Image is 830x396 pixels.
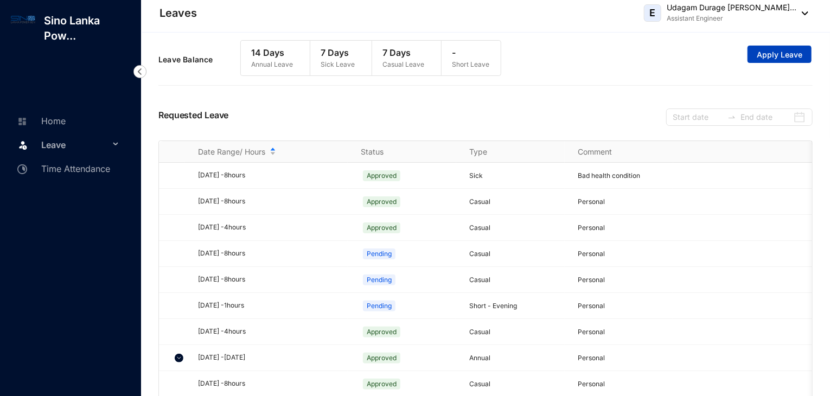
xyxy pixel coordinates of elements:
p: 7 Days [321,46,355,59]
span: Bad health condition [578,171,640,180]
li: Time Attendance [9,156,128,180]
p: Casual [469,248,565,259]
span: Personal [578,197,605,206]
p: Sino Lanka Pow... [35,13,141,43]
span: E [650,8,656,18]
img: log [11,13,35,25]
p: Short - Evening [469,301,565,311]
p: Casual [469,196,565,207]
img: leave.99b8a76c7fa76a53782d.svg [17,139,28,150]
p: Casual [469,379,565,389]
span: Pending [363,274,395,285]
p: Sick [469,170,565,181]
img: chevron-down.5dccb45ca3e6429452e9960b4a33955c.svg [175,354,183,362]
span: Pending [363,248,395,259]
span: Personal [578,223,605,232]
p: Annual Leave [252,59,293,70]
img: home-unselected.a29eae3204392db15eaf.svg [17,117,27,126]
span: Approved [363,327,400,337]
p: Requested Leave [158,108,229,126]
div: [DATE] - 8 hours [198,196,348,207]
p: Leaves [159,5,197,21]
p: Casual [469,327,565,337]
span: Personal [578,380,605,388]
span: Personal [578,276,605,284]
div: [DATE] - 4 hours [198,327,348,337]
th: Type [456,141,565,163]
p: Casual [469,222,565,233]
div: [DATE] - 8 hours [198,274,348,285]
span: Approved [363,379,400,389]
input: Start date [673,111,723,123]
div: [DATE] - 4 hours [198,222,348,233]
span: Approved [363,170,400,181]
span: Personal [578,250,605,258]
span: Apply Leave [757,49,802,60]
li: Home [9,108,128,132]
span: Approved [363,222,400,233]
p: Udagam Durage [PERSON_NAME]... [667,2,796,13]
th: Status [348,141,456,163]
div: [DATE] - 8 hours [198,170,348,181]
div: [DATE] - 8 hours [198,379,348,389]
p: 7 Days [383,46,425,59]
span: Personal [578,354,605,362]
p: Annual [469,353,565,363]
button: Apply Leave [748,46,812,63]
a: Home [14,116,66,126]
p: 14 Days [252,46,293,59]
span: Personal [578,302,605,310]
span: Pending [363,301,395,311]
span: Date Range/ Hours [198,146,265,157]
p: - [452,46,490,59]
div: [DATE] - 8 hours [198,248,348,259]
span: swap-right [727,113,736,122]
a: Time Attendance [14,163,110,174]
p: Casual [469,274,565,285]
span: Personal [578,328,605,336]
img: time-attendance-unselected.8aad090b53826881fffb.svg [17,164,27,174]
p: Assistant Engineer [667,13,796,24]
span: Leave [41,134,110,156]
div: [DATE] - 1 hours [198,301,348,311]
p: Casual Leave [383,59,425,70]
p: Leave Balance [158,54,240,65]
p: Short Leave [452,59,490,70]
img: nav-icon-left.19a07721e4dec06a274f6d07517f07b7.svg [133,65,146,78]
div: [DATE] - [DATE] [198,353,348,363]
span: Approved [363,196,400,207]
span: to [727,113,736,122]
th: Comment [565,141,673,163]
img: dropdown-black.8e83cc76930a90b1a4fdb6d089b7bf3a.svg [796,11,808,15]
p: Sick Leave [321,59,355,70]
span: Approved [363,353,400,363]
input: End date [740,111,791,123]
